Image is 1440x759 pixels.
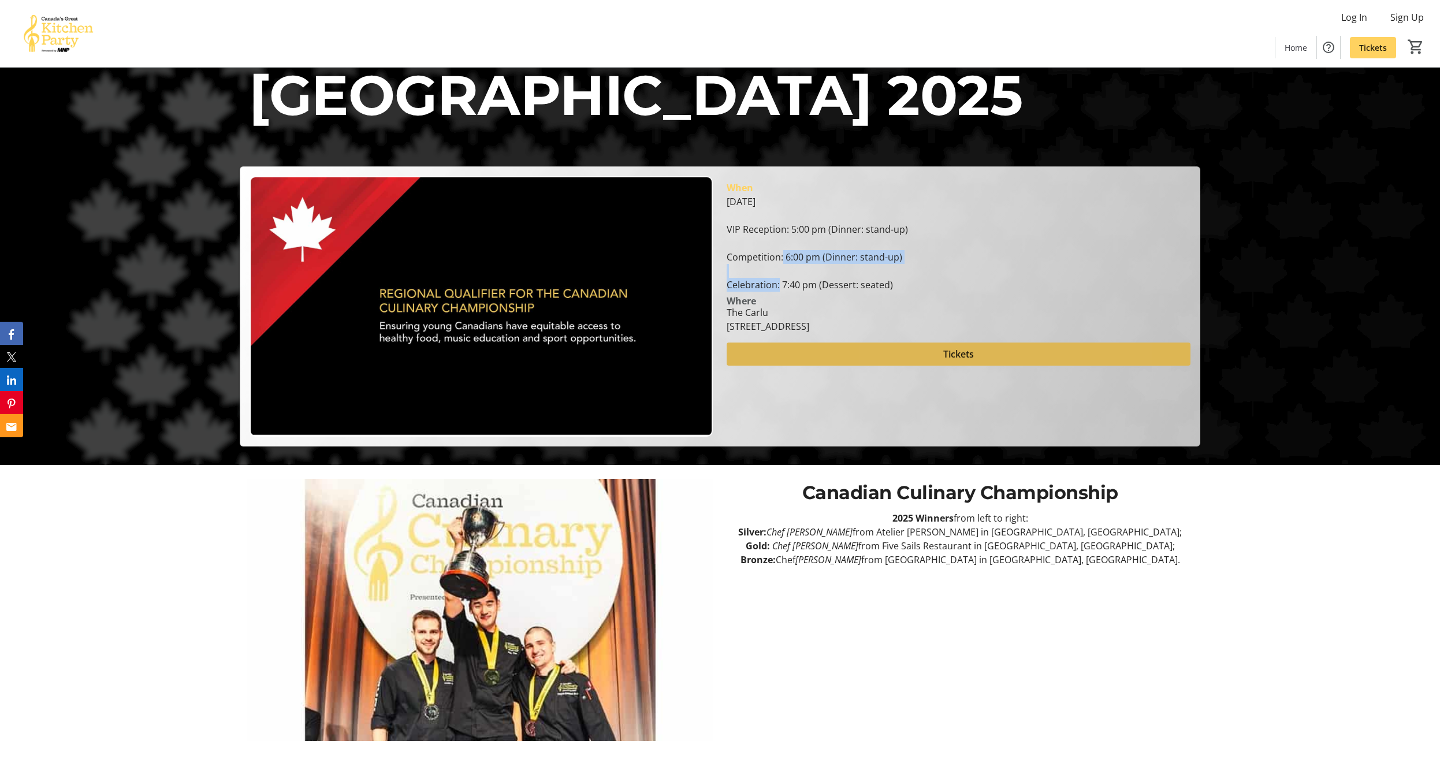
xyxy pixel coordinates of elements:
[1332,8,1376,27] button: Log In
[1317,36,1340,59] button: Help
[727,319,809,333] div: [STREET_ADDRESS]
[1390,10,1424,24] span: Sign Up
[727,539,1193,553] p: from Five Sails Restaurant in [GEOGRAPHIC_DATA], [GEOGRAPHIC_DATA];
[1405,36,1426,57] button: Cart
[727,553,1193,567] p: Chef from [GEOGRAPHIC_DATA] in [GEOGRAPHIC_DATA], [GEOGRAPHIC_DATA].
[772,540,858,552] em: Chef [PERSON_NAME]
[1359,42,1387,54] span: Tickets
[727,525,1193,539] p: from Atelier [PERSON_NAME] in [GEOGRAPHIC_DATA], [GEOGRAPHIC_DATA];
[802,481,1118,504] span: Canadian Culinary Championship
[741,553,776,566] strong: Bronze:
[249,61,1022,129] span: [GEOGRAPHIC_DATA] 2025
[250,176,713,437] img: Campaign CTA Media Photo
[727,195,1190,292] div: [DATE] VIP Reception: 5:00 pm (Dinner: stand-up) Competition: 6:00 pm (Dinner: stand-up) Celebrat...
[7,5,110,62] img: Canada’s Great Kitchen Party's Logo
[1275,37,1316,58] a: Home
[795,553,861,566] em: [PERSON_NAME]
[1285,42,1307,54] span: Home
[892,512,954,524] strong: 2025 Winners
[727,181,753,195] div: When
[1341,10,1367,24] span: Log In
[746,540,770,552] strong: Gold:
[727,296,756,306] div: Where
[727,343,1190,366] button: Tickets
[738,526,766,538] strong: Silver:
[727,511,1193,525] p: from left to right:
[727,306,809,319] div: The Carlu
[247,479,713,741] img: undefined
[1381,8,1433,27] button: Sign Up
[766,526,853,538] em: Chef [PERSON_NAME]
[943,347,974,361] span: Tickets
[1350,37,1396,58] a: Tickets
